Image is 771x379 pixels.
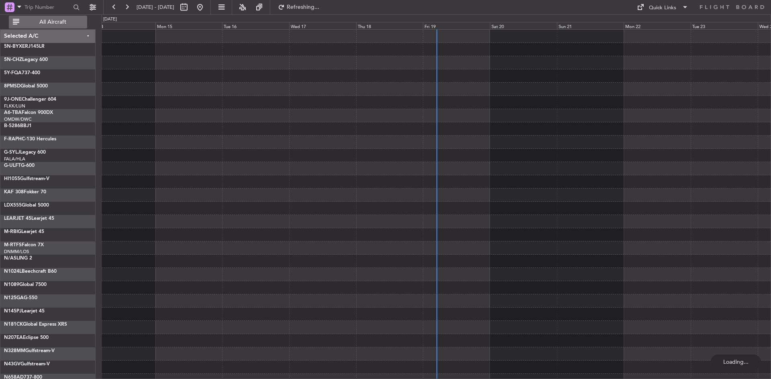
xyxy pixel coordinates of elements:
a: FALA/HLA [4,156,25,162]
span: KAF 308 [4,190,24,195]
span: N181CK [4,322,23,327]
div: [DATE] [103,16,117,23]
a: N145PJLearjet 45 [4,309,45,314]
span: F-RAPH [4,137,22,142]
a: N328MMGulfstream-V [4,349,55,353]
button: Refreshing... [274,1,322,14]
a: 5N-CHZLegacy 600 [4,57,48,62]
a: N1024LBeechcraft B60 [4,269,57,274]
div: Mon 15 [155,22,222,29]
span: LEARJET 45 [4,216,31,221]
span: N1089 [4,282,19,287]
a: N/ASLING 2 [4,256,32,261]
a: B-5286BBJ1 [4,124,32,128]
a: N207EAEclipse 500 [4,335,49,340]
span: N125GA [4,296,24,300]
span: G-SYLJ [4,150,20,155]
a: 8PMSDGlobal 5000 [4,84,48,89]
span: M-RBIG [4,229,21,234]
div: Tue 23 [691,22,758,29]
span: N328MM [4,349,25,353]
a: N1089Global 7500 [4,282,47,287]
div: Tue 16 [222,22,289,29]
a: F-RAPHC-130 Hercules [4,137,56,142]
span: 8PMSD [4,84,20,89]
span: All Aircraft [21,19,85,25]
span: 5Y-FQA [4,71,22,75]
a: HI1055Gulfstream-V [4,176,49,181]
div: Fri 19 [423,22,490,29]
span: N43GV [4,362,20,367]
a: OMDW/DWC [4,116,32,122]
span: 5N-BYX [4,44,22,49]
a: N125GAG-550 [4,296,37,300]
div: Sun 14 [88,22,155,29]
div: Sat 20 [490,22,557,29]
span: N207EA [4,335,23,340]
div: Sun 21 [557,22,624,29]
a: N181CKGlobal Express XRS [4,322,67,327]
span: Refreshing... [286,4,320,10]
a: 9J-ONEChallenger 604 [4,97,56,102]
span: B-5286 [4,124,20,128]
button: All Aircraft [9,16,87,28]
a: M-RBIGLearjet 45 [4,229,44,234]
span: [DATE] - [DATE] [137,4,174,11]
a: G-SYLJLegacy 600 [4,150,46,155]
span: A6-TBA [4,110,22,115]
a: LDX555Global 5000 [4,203,49,208]
a: FLKK/LUN [4,103,25,109]
span: M-RTFS [4,243,22,247]
div: Quick Links [649,4,676,12]
a: LEARJET 45Learjet 45 [4,216,54,221]
span: N1024L [4,269,22,274]
a: KAF 308Fokker 70 [4,190,46,195]
a: G-ULFTG-600 [4,163,35,168]
span: N145PJ [4,309,22,314]
a: N43GVGulfstream-V [4,362,50,367]
a: 5N-BYXERJ145LR [4,44,45,49]
div: Loading... [711,355,761,369]
a: DNMM/LOS [4,249,29,255]
a: M-RTFSFalcon 7X [4,243,44,247]
span: 9J-ONE [4,97,22,102]
span: N/A [4,256,14,261]
span: G-ULFT [4,163,21,168]
span: 5N-CHZ [4,57,22,62]
a: 5Y-FQA737-400 [4,71,40,75]
span: LDX555 [4,203,22,208]
a: A6-TBAFalcon 900DX [4,110,53,115]
div: Mon 22 [624,22,691,29]
span: HI1055 [4,176,20,181]
button: Quick Links [633,1,692,14]
div: Wed 17 [289,22,356,29]
input: Trip Number [24,1,71,13]
div: Thu 18 [356,22,423,29]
